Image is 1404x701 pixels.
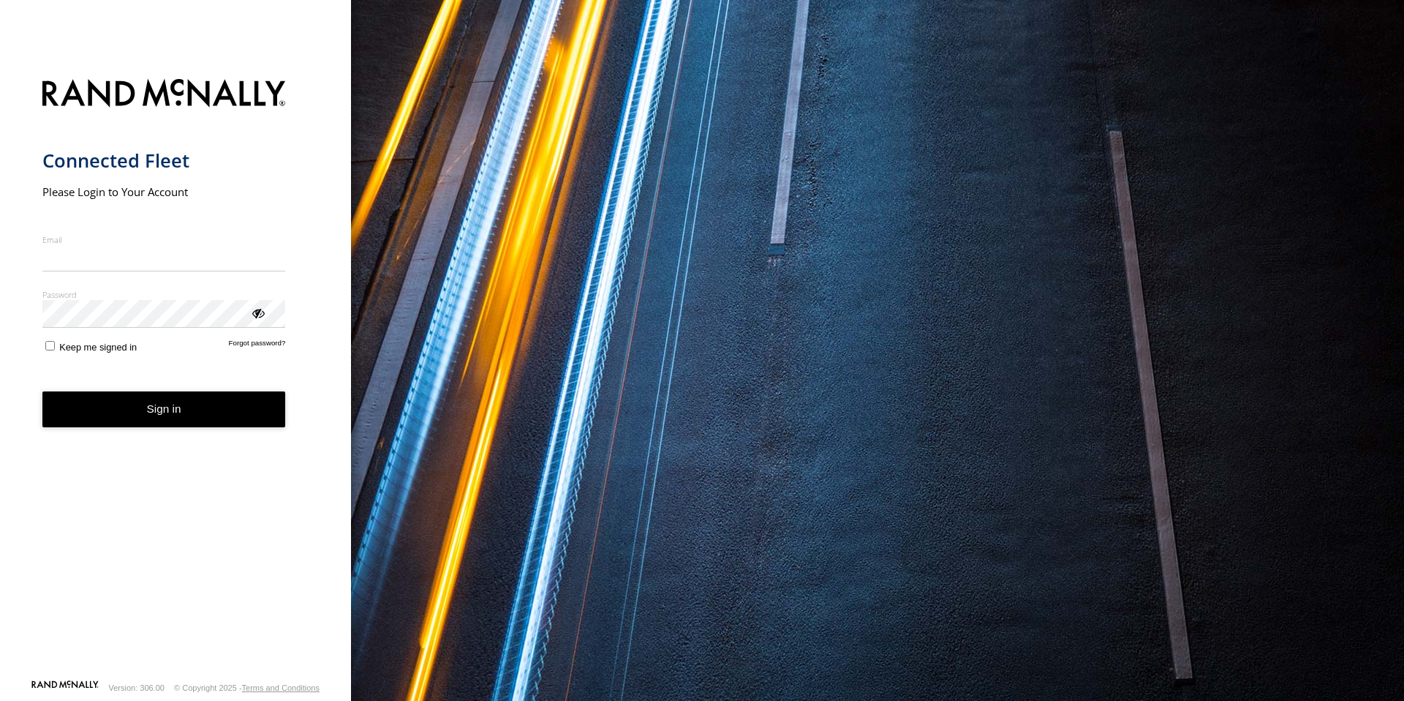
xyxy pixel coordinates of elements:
[174,683,320,692] div: © Copyright 2025 -
[42,149,286,173] h1: Connected Fleet
[229,339,286,353] a: Forgot password?
[42,76,286,113] img: Rand McNally
[45,341,55,350] input: Keep me signed in
[31,681,99,695] a: Visit our Website
[42,184,286,199] h2: Please Login to Your Account
[42,234,286,245] label: Email
[42,289,286,300] label: Password
[250,305,265,320] div: ViewPassword
[109,683,165,692] div: Version: 306.00
[42,70,309,679] form: main
[42,391,286,427] button: Sign in
[242,683,320,692] a: Terms and Conditions
[59,342,137,353] span: Keep me signed in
